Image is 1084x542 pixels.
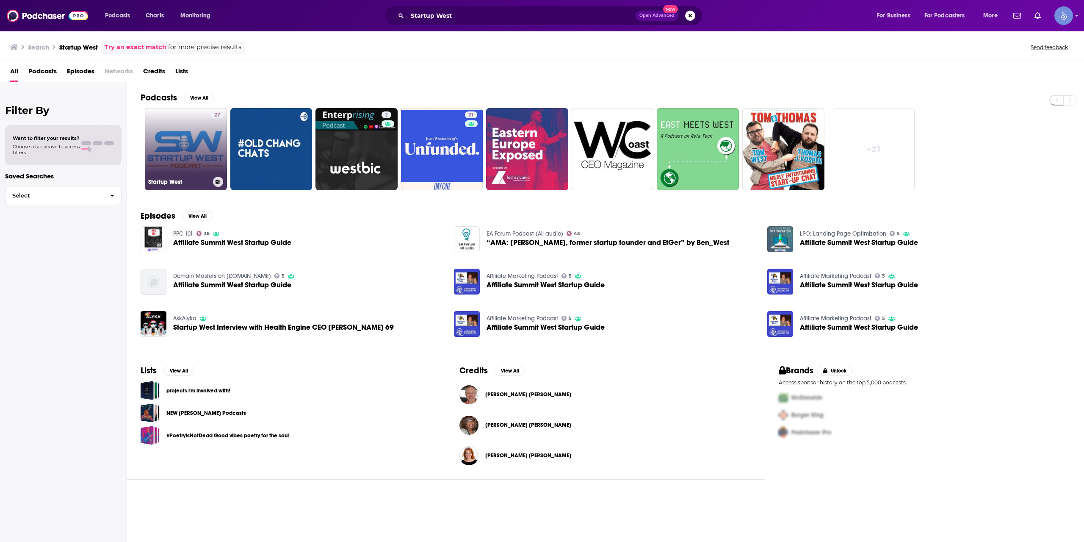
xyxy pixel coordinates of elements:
span: Podcasts [28,64,57,82]
button: Keith Allen WestKeith Allen West [459,381,751,408]
h2: Lists [141,365,157,376]
span: 5 [569,317,572,320]
button: Melinda Briana EplerMelinda Briana Epler [459,442,751,469]
a: Affiliate Summit West Startup Guide [767,269,793,295]
span: Affiliate Summit West Startup Guide [800,281,918,289]
span: Networks [105,64,133,82]
a: CreditsView All [459,365,525,376]
a: PPC 101 [173,230,193,237]
a: Affiliate Marketing Podcast [487,272,558,280]
span: NEW Jessica Podcasts [141,403,160,422]
span: 5 [882,317,885,320]
h3: Startup West [59,43,98,51]
img: Startup West Interview with Health Engine CEO Marcus Tan Ep 69 [141,311,166,337]
img: First Pro Logo [775,389,791,406]
button: View All [163,366,194,376]
a: Affiliate Summit West Startup Guide [487,281,605,289]
button: open menu [919,9,977,22]
h2: Brands [779,365,814,376]
button: open menu [871,9,921,22]
h2: Filter By [5,104,122,117]
span: Choose a tab above to access filters. [13,144,80,156]
h3: Search [28,43,49,51]
span: Affiliate Summit West Startup Guide [800,324,918,331]
span: For Business [877,10,910,22]
a: Credits [143,64,165,82]
button: open menu [174,9,221,22]
span: McDonalds [791,394,822,401]
img: User Profile [1054,6,1073,25]
a: Affiliate Summit West Startup Guide [173,281,291,289]
a: Show notifications dropdown [1010,8,1024,23]
span: Logged in as Spiral5-G1 [1054,6,1073,25]
span: 43 [574,232,580,236]
span: “AMA: [PERSON_NAME], former startup founder and EtGer” by Ben_West [487,239,729,246]
img: Affiliate Summit West Startup Guide [767,311,793,337]
img: Affiliate Summit West Startup Guide [454,269,480,295]
button: open menu [977,9,1008,22]
h2: Podcasts [141,92,177,103]
a: 27Startup West [145,108,227,190]
a: Keith Allen West [485,391,571,398]
span: Monitoring [180,10,210,22]
a: 5 [274,273,285,278]
span: 5 [569,274,572,278]
button: Select [5,186,122,205]
img: J. Rosemarie [459,416,478,435]
a: Melinda Briana Epler [485,452,571,459]
img: Melinda Briana Epler [459,446,478,465]
img: Podchaser - Follow, Share and Rate Podcasts [7,8,88,24]
a: NEW [PERSON_NAME] Podcasts [166,409,246,418]
button: open menu [99,9,141,22]
a: Affiliate Marketing Podcast [800,272,871,280]
a: Affiliate Summit West Startup Guide [454,311,480,337]
a: 21 [465,111,477,118]
span: 5 [897,232,900,236]
a: LPO: Landing Page Optimization [800,230,886,237]
a: Startup West Interview with Health Engine CEO Marcus Tan Ep 69 [173,324,394,331]
a: projects i'm involved with! [166,386,230,395]
a: Affiliate Marketing Podcast [800,315,871,322]
button: View All [182,211,213,221]
span: 2 [385,111,388,120]
button: Send feedback [1028,44,1070,51]
a: Lists [175,64,188,82]
span: #PoetryIsNotDead Good vibes poetry for the soul [141,426,160,445]
a: projects i'm involved with! [141,381,160,400]
p: Access sponsor history on the top 5,000 podcasts. [779,379,1070,386]
a: 43 [567,231,581,236]
img: Affiliate Summit West Startup Guide [141,269,166,295]
a: All [10,64,18,82]
a: Episodes [67,64,94,82]
button: View All [184,93,214,103]
span: [PERSON_NAME] [PERSON_NAME] [485,452,571,459]
a: Affiliate Summit West Startup Guide [767,226,793,252]
img: Third Pro Logo [775,424,791,441]
a: J. Rosemarie [485,422,571,428]
span: for more precise results [168,42,241,52]
a: Show notifications dropdown [1031,8,1044,23]
h2: Credits [459,365,488,376]
a: 2 [382,111,391,118]
span: 21 [468,111,474,120]
img: Affiliate Summit West Startup Guide [141,226,166,252]
button: Open AdvancedNew [636,11,678,21]
a: AskAlyka [173,315,196,322]
img: “AMA: Ben West, former startup founder and EtGer” by Ben_West [454,226,480,252]
button: Unlock [817,366,853,376]
a: 5 [875,316,885,321]
a: Charts [140,9,169,22]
